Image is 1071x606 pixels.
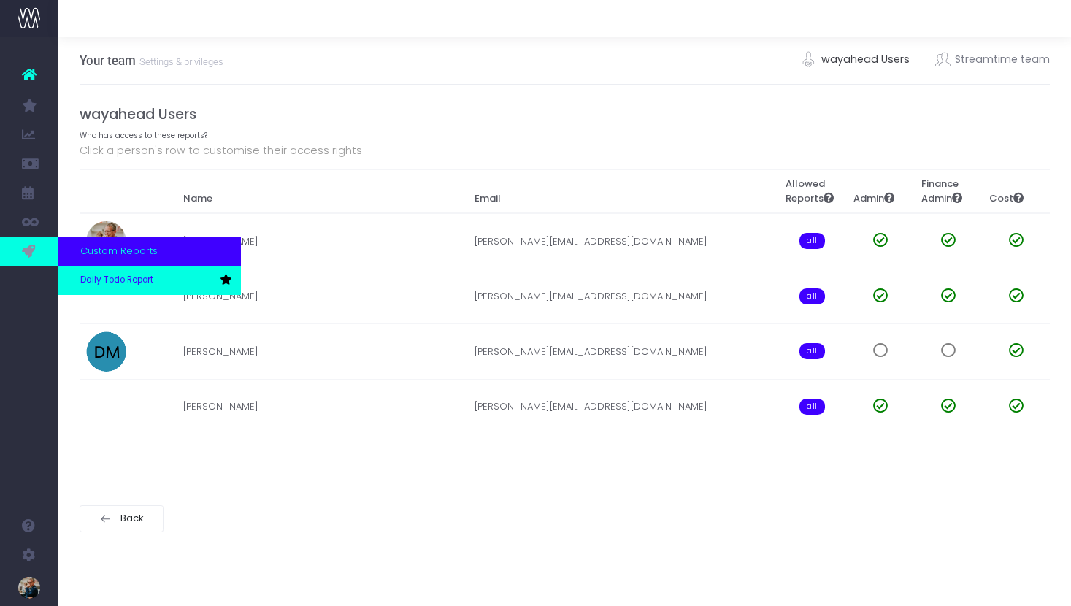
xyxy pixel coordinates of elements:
[80,244,158,258] span: Custom Reports
[935,43,1051,77] a: Streamtime team
[468,269,779,324] td: [PERSON_NAME][EMAIL_ADDRESS][DOMAIN_NAME]
[80,142,1051,159] p: Click a person's row to customise their access rights
[177,324,468,380] td: [PERSON_NAME]
[136,53,223,68] small: Settings & privileges
[799,233,825,249] span: all
[80,106,1051,123] h4: wayahead Users
[80,53,223,68] h3: Your team
[86,386,126,426] img: profile_images
[18,577,40,599] img: images/default_profile_image.png
[468,169,779,213] th: Email
[80,128,207,141] small: Who has access to these reports?
[799,399,825,415] span: all
[982,169,1050,213] th: Cost
[914,169,982,213] th: Finance Admin
[801,43,910,77] a: wayahead Users
[86,221,126,261] img: profile_images
[799,343,825,359] span: all
[468,324,779,380] td: [PERSON_NAME][EMAIL_ADDRESS][DOMAIN_NAME]
[778,169,846,213] th: Allowed Reports
[177,379,468,434] td: [PERSON_NAME]
[177,269,468,324] td: [PERSON_NAME]
[177,169,468,213] th: Name
[468,213,779,269] td: [PERSON_NAME][EMAIL_ADDRESS][DOMAIN_NAME]
[468,379,779,434] td: [PERSON_NAME][EMAIL_ADDRESS][DOMAIN_NAME]
[86,276,126,316] img: profile_images
[80,274,153,287] span: Daily Todo Report
[799,288,825,304] span: all
[86,331,126,372] img: profile_images
[177,213,468,269] td: [PERSON_NAME]
[80,505,164,533] a: Back
[846,169,914,213] th: Admin
[58,266,241,295] a: Daily Todo Report
[116,513,145,524] span: Back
